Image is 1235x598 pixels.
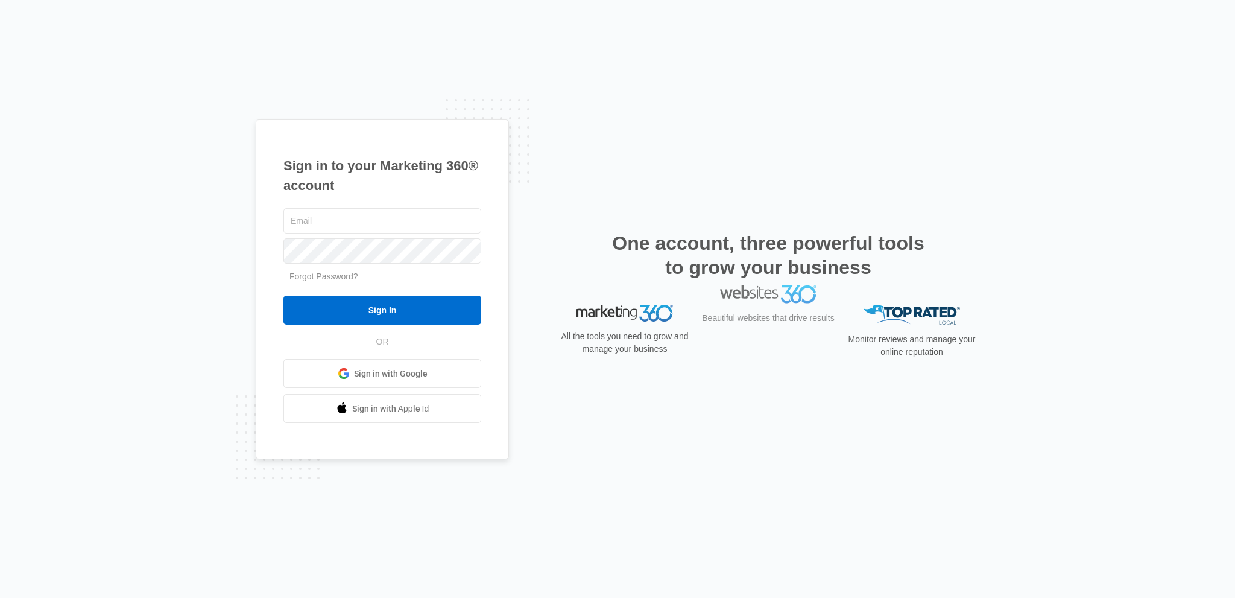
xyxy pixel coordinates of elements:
h2: One account, three powerful tools to grow your business [608,231,928,279]
span: Sign in with Apple Id [352,402,429,415]
a: Sign in with Apple Id [283,394,481,423]
span: OR [368,336,397,348]
p: Beautiful websites that drive results [701,331,836,344]
input: Sign In [283,296,481,325]
a: Forgot Password? [289,272,358,281]
p: All the tools you need to grow and manage your business [557,330,692,355]
span: Sign in with Google [354,367,428,380]
img: Top Rated Local [864,305,960,325]
h1: Sign in to your Marketing 360® account [283,156,481,196]
img: Marketing 360 [576,305,673,322]
p: Monitor reviews and manage your online reputation [844,333,979,358]
a: Sign in with Google [283,359,481,388]
input: Email [283,208,481,234]
img: Websites 360 [720,305,816,322]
